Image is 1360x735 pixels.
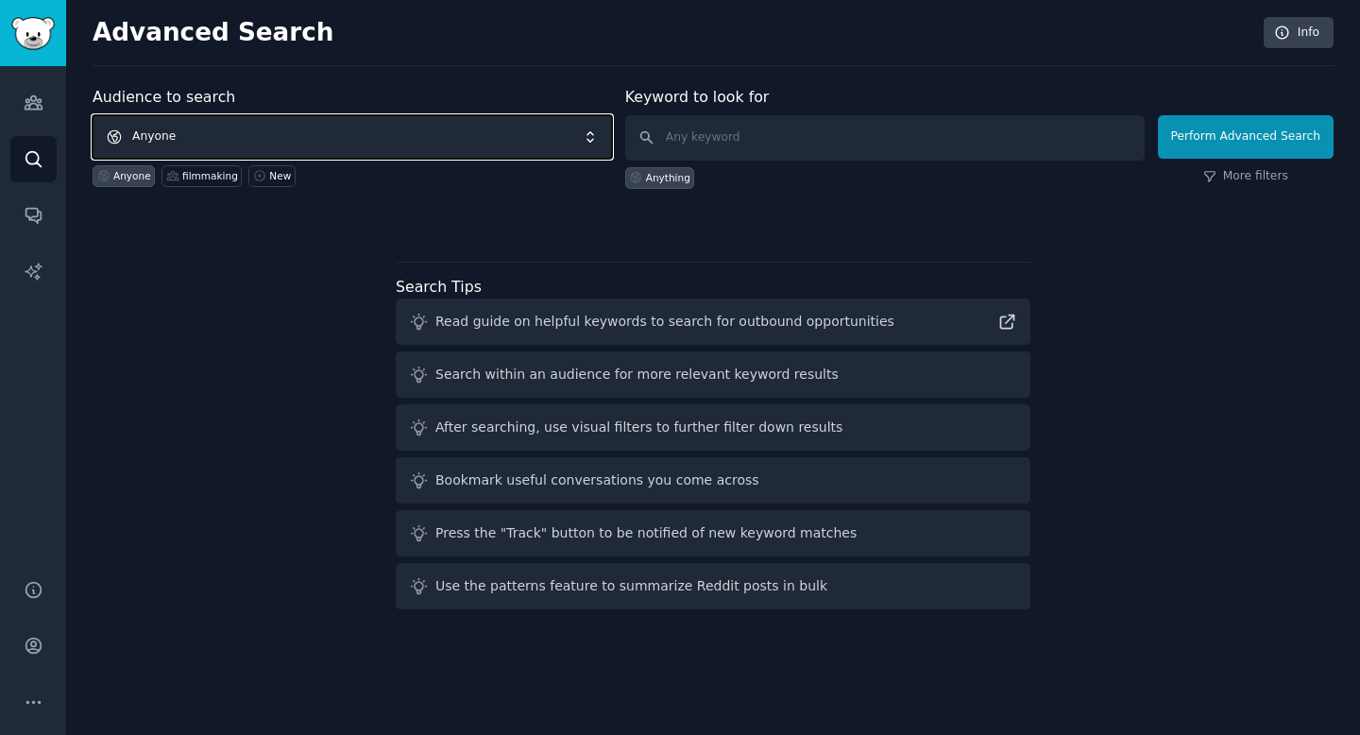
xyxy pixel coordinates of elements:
div: Search within an audience for more relevant keyword results [435,365,839,385]
label: Keyword to look for [625,88,770,106]
button: Anyone [93,115,612,159]
div: Anyone [113,169,151,182]
div: Use the patterns feature to summarize Reddit posts in bulk [435,576,827,596]
div: filmmaking [182,169,238,182]
div: After searching, use visual filters to further filter down results [435,418,842,437]
h2: Advanced Search [93,18,1253,48]
label: Search Tips [396,278,482,296]
a: More filters [1203,168,1288,185]
button: Perform Advanced Search [1158,115,1334,159]
div: New [269,169,291,182]
input: Any keyword [625,115,1145,161]
img: GummySearch logo [11,17,55,50]
div: Anything [646,171,690,184]
div: Bookmark useful conversations you come across [435,470,759,490]
a: New [248,165,295,187]
div: Press the "Track" button to be notified of new keyword matches [435,523,857,543]
div: Read guide on helpful keywords to search for outbound opportunities [435,312,894,332]
a: Info [1264,17,1334,49]
label: Audience to search [93,88,235,106]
